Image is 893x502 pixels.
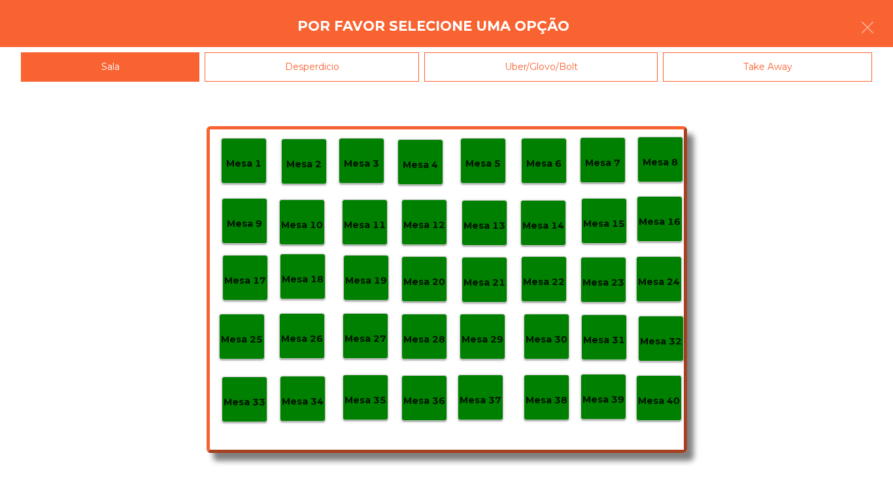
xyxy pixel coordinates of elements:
p: Mesa 25 [221,332,263,347]
p: Mesa 7 [585,156,620,171]
p: Mesa 30 [526,332,567,347]
p: Mesa 8 [643,155,678,170]
p: Mesa 11 [344,218,386,233]
p: Mesa 5 [465,156,501,171]
p: Mesa 17 [224,273,266,288]
p: Mesa 21 [463,275,505,290]
p: Mesa 19 [345,273,387,288]
p: Mesa 28 [403,332,445,347]
p: Mesa 38 [526,393,567,408]
p: Mesa 3 [344,156,379,171]
p: Mesa 35 [345,393,386,408]
p: Mesa 34 [282,394,324,409]
h4: Por favor selecione uma opção [297,16,569,36]
p: Mesa 6 [526,156,562,171]
p: Mesa 2 [286,157,322,172]
div: Sala [21,52,199,82]
p: Mesa 31 [583,333,625,348]
p: Mesa 37 [460,393,501,408]
p: Mesa 29 [462,332,503,347]
p: Mesa 12 [403,218,445,233]
p: Mesa 20 [403,275,445,290]
p: Mesa 9 [227,216,262,231]
p: Mesa 1 [226,156,261,171]
p: Mesa 27 [345,331,386,346]
p: Mesa 14 [522,218,564,233]
p: Mesa 22 [523,275,565,290]
p: Mesa 18 [282,272,324,287]
p: Mesa 36 [403,393,445,409]
p: Mesa 24 [638,275,680,290]
p: Mesa 39 [582,392,624,407]
p: Mesa 40 [638,393,680,409]
div: Take Away [663,52,872,82]
p: Mesa 33 [224,395,265,410]
div: Desperdicio [205,52,419,82]
p: Mesa 26 [281,331,323,346]
p: Mesa 16 [639,214,681,229]
p: Mesa 23 [582,275,624,290]
p: Mesa 15 [583,216,625,231]
p: Mesa 13 [463,218,505,233]
div: Uber/Glovo/Bolt [424,52,658,82]
p: Mesa 4 [403,158,438,173]
p: Mesa 10 [281,218,323,233]
p: Mesa 32 [640,334,682,349]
